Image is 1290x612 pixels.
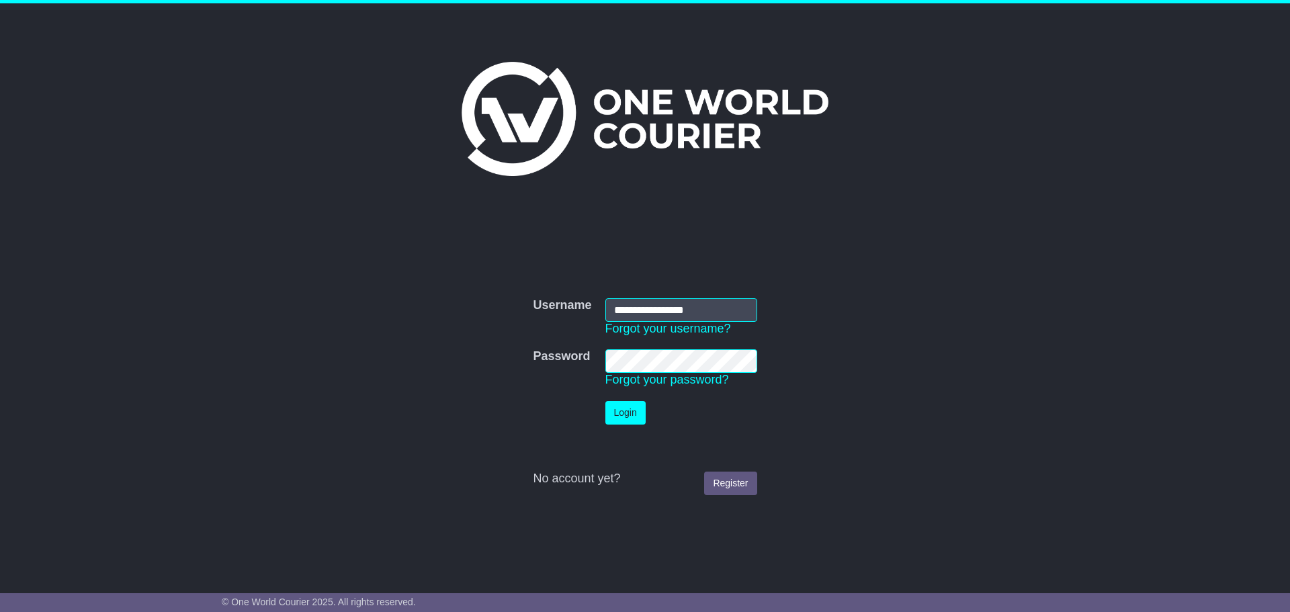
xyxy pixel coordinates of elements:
label: Password [533,349,590,364]
a: Forgot your username? [605,322,731,335]
span: © One World Courier 2025. All rights reserved. [222,597,416,607]
div: No account yet? [533,472,757,486]
img: One World [462,62,828,176]
button: Login [605,401,646,425]
a: Forgot your password? [605,373,729,386]
a: Register [704,472,757,495]
label: Username [533,298,591,313]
